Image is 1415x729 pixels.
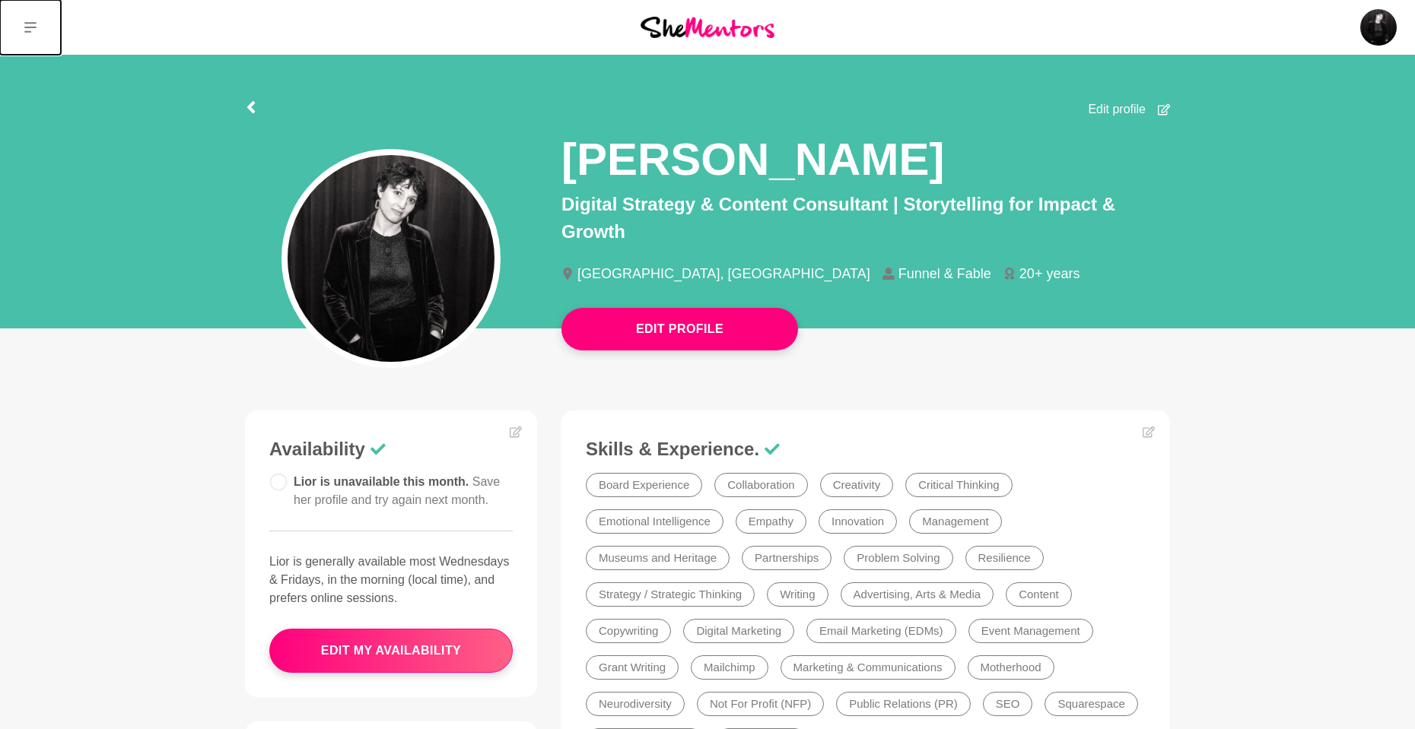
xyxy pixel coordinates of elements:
[561,308,798,350] button: Edit Profile
[269,553,513,607] p: Lior is generally available most Wednesdays & Fridays, in the morning (local time), and prefers o...
[561,267,882,281] li: [GEOGRAPHIC_DATA], [GEOGRAPHIC_DATA]
[1088,100,1146,119] span: Edit profile
[1003,267,1092,281] li: 20+ years
[586,438,1146,461] h3: Skills & Experience.
[641,17,774,37] img: She Mentors Logo
[294,475,500,506] span: Lior is unavailable this month.
[1360,9,1397,46] img: Lior Albeck-Ripka
[269,629,513,673] button: edit my availability
[269,438,513,461] h3: Availability
[882,267,1003,281] li: Funnel & Fable
[561,191,1170,246] p: Digital Strategy & Content Consultant | Storytelling for Impact & Growth
[561,131,944,188] h1: [PERSON_NAME]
